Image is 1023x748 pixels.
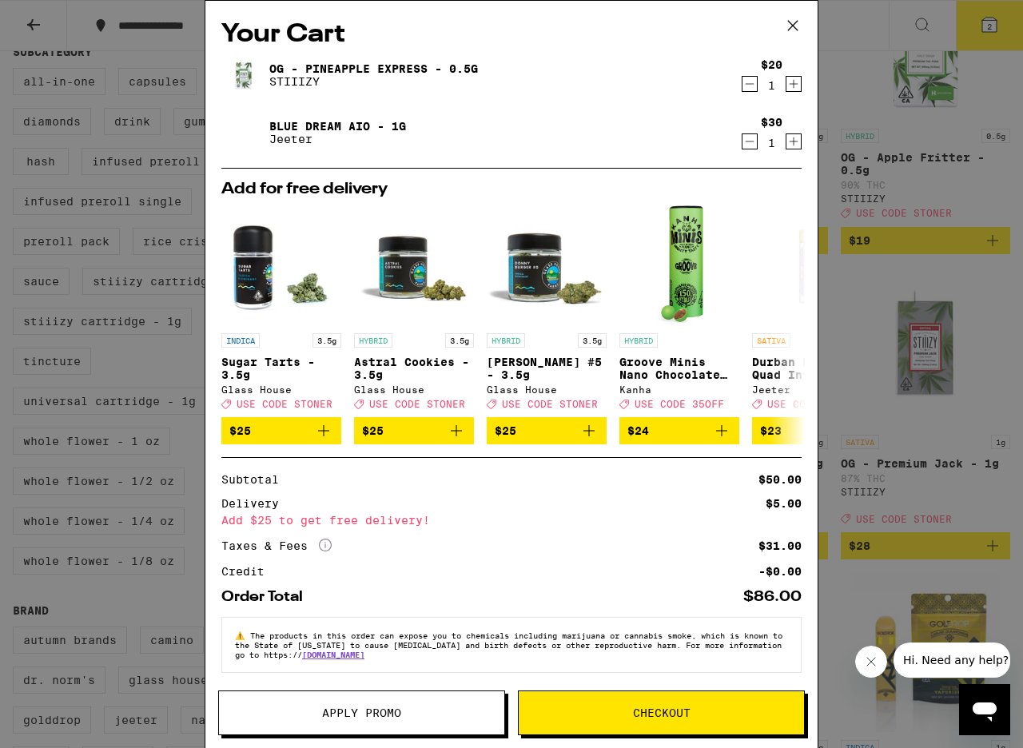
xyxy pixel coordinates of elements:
[761,116,782,129] div: $30
[619,205,739,417] a: Open page for Groove Minis Nano Chocolate Bites from Kanha
[221,205,341,417] a: Open page for Sugar Tarts - 3.5g from Glass House
[312,333,341,348] p: 3.5g
[269,133,406,145] p: Jeeter
[635,399,724,409] span: USE CODE 35OFF
[752,333,790,348] p: SATIVA
[322,707,401,718] span: Apply Promo
[752,205,872,417] a: Open page for Durban Poison Quad Infused - 1g from Jeeter
[761,58,782,71] div: $20
[221,181,802,197] h2: Add for free delivery
[742,76,758,92] button: Decrement
[269,120,406,133] a: Blue Dream AIO - 1g
[221,498,290,509] div: Delivery
[354,205,474,325] img: Glass House - Astral Cookies - 3.5g
[495,424,516,437] span: $25
[354,384,474,395] div: Glass House
[221,384,341,395] div: Glass House
[633,707,691,718] span: Checkout
[487,356,607,381] p: [PERSON_NAME] #5 - 3.5g
[221,515,802,526] div: Add $25 to get free delivery!
[221,417,341,444] button: Add to bag
[518,690,805,735] button: Checkout
[221,539,332,553] div: Taxes & Fees
[894,643,1010,678] iframe: Message from company
[237,399,332,409] span: USE CODE STONER
[221,474,290,485] div: Subtotal
[354,333,392,348] p: HYBRID
[619,417,739,444] button: Add to bag
[743,590,802,604] div: $86.00
[302,650,364,659] a: [DOMAIN_NAME]
[752,384,872,395] div: Jeeter
[752,417,872,444] button: Add to bag
[269,75,478,88] p: STIIIZY
[487,417,607,444] button: Add to bag
[445,333,474,348] p: 3.5g
[855,646,887,678] iframe: Close message
[487,205,607,417] a: Open page for Donny Burger #5 - 3.5g from Glass House
[655,205,703,325] img: Kanha - Groove Minis Nano Chocolate Bites
[758,540,802,551] div: $31.00
[619,356,739,381] p: Groove Minis Nano Chocolate Bites
[221,53,266,97] img: OG - Pineapple Express - 0.5g
[752,205,872,325] img: Jeeter - Durban Poison Quad Infused - 1g
[627,424,649,437] span: $24
[221,205,341,325] img: Glass House - Sugar Tarts - 3.5g
[269,62,478,75] a: OG - Pineapple Express - 0.5g
[502,399,598,409] span: USE CODE STONER
[354,205,474,417] a: Open page for Astral Cookies - 3.5g from Glass House
[758,474,802,485] div: $50.00
[487,384,607,395] div: Glass House
[229,424,251,437] span: $25
[619,333,658,348] p: HYBRID
[767,399,863,409] span: USE CODE STONER
[221,566,276,577] div: Credit
[221,356,341,381] p: Sugar Tarts - 3.5g
[760,424,782,437] span: $23
[959,684,1010,735] iframe: Button to launch messaging window
[221,590,314,604] div: Order Total
[221,17,802,53] h2: Your Cart
[221,110,266,155] img: Blue Dream AIO - 1g
[578,333,607,348] p: 3.5g
[619,384,739,395] div: Kanha
[758,566,802,577] div: -$0.00
[752,356,872,381] p: Durban Poison Quad Infused - 1g
[235,631,782,659] span: The products in this order can expose you to chemicals including marijuana or cannabis smoke, whi...
[487,333,525,348] p: HYBRID
[235,631,250,640] span: ⚠️
[362,424,384,437] span: $25
[761,79,782,92] div: 1
[786,133,802,149] button: Increment
[354,417,474,444] button: Add to bag
[786,76,802,92] button: Increment
[487,205,607,325] img: Glass House - Donny Burger #5 - 3.5g
[369,399,465,409] span: USE CODE STONER
[766,498,802,509] div: $5.00
[761,137,782,149] div: 1
[218,690,505,735] button: Apply Promo
[354,356,474,381] p: Astral Cookies - 3.5g
[742,133,758,149] button: Decrement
